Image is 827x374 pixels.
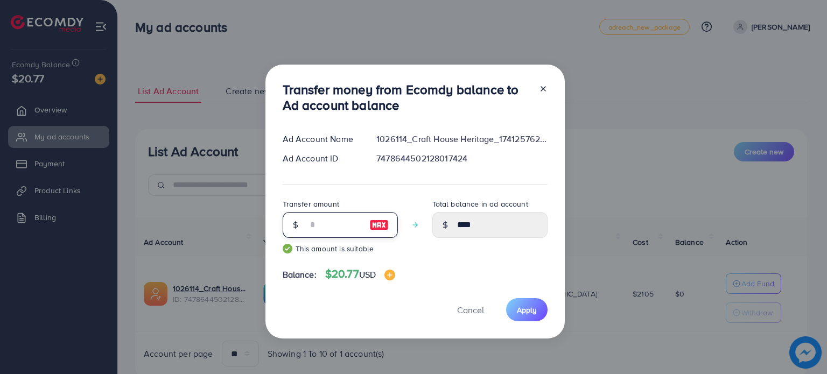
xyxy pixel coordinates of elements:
small: This amount is suitable [283,243,398,254]
img: image [384,270,395,280]
img: image [369,218,389,231]
div: 7478644502128017424 [368,152,556,165]
h3: Transfer money from Ecomdy balance to Ad account balance [283,82,530,113]
div: 1026114_Craft House Heritage_1741257625124 [368,133,556,145]
label: Transfer amount [283,199,339,209]
button: Apply [506,298,548,321]
div: Ad Account Name [274,133,368,145]
button: Cancel [444,298,497,321]
label: Total balance in ad account [432,199,528,209]
span: USD [359,269,376,280]
span: Balance: [283,269,317,281]
span: Apply [517,305,537,315]
img: guide [283,244,292,253]
h4: $20.77 [325,267,395,281]
div: Ad Account ID [274,152,368,165]
span: Cancel [457,304,484,316]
